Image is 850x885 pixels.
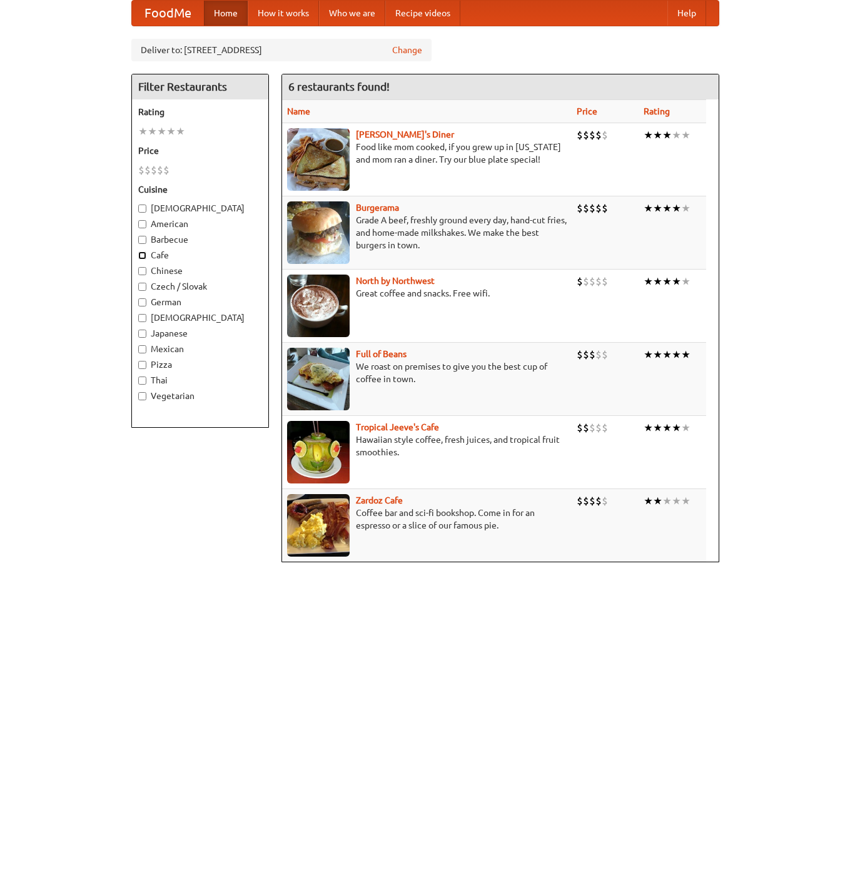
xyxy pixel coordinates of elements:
[138,202,262,215] label: [DEMOGRAPHIC_DATA]
[577,348,583,362] li: $
[138,106,262,118] h5: Rating
[287,128,350,191] img: sallys.jpg
[653,494,662,508] li: ★
[287,141,567,166] p: Food like mom cooked, if you grew up in [US_STATE] and mom ran a diner. Try our blue plate special!
[662,348,672,362] li: ★
[132,74,268,99] h4: Filter Restaurants
[681,494,691,508] li: ★
[583,421,589,435] li: $
[681,348,691,362] li: ★
[356,349,407,359] a: Full of Beans
[595,128,602,142] li: $
[287,106,310,116] a: Name
[653,275,662,288] li: ★
[287,214,567,251] p: Grade A beef, freshly ground every day, hand-cut fries, and home-made milkshakes. We make the bes...
[589,494,595,508] li: $
[595,421,602,435] li: $
[595,201,602,215] li: $
[602,348,608,362] li: $
[138,205,146,213] input: [DEMOGRAPHIC_DATA]
[672,201,681,215] li: ★
[287,201,350,264] img: burgerama.jpg
[166,124,176,138] li: ★
[602,275,608,288] li: $
[138,280,262,293] label: Czech / Slovak
[662,201,672,215] li: ★
[138,392,146,400] input: Vegetarian
[138,390,262,402] label: Vegetarian
[287,433,567,458] p: Hawaiian style coffee, fresh juices, and tropical fruit smoothies.
[577,201,583,215] li: $
[589,421,595,435] li: $
[163,163,169,177] li: $
[577,106,597,116] a: Price
[577,275,583,288] li: $
[138,311,262,324] label: [DEMOGRAPHIC_DATA]
[392,44,422,56] a: Change
[589,128,595,142] li: $
[602,128,608,142] li: $
[644,106,670,116] a: Rating
[138,298,146,306] input: German
[138,183,262,196] h5: Cuisine
[356,129,454,139] a: [PERSON_NAME]'s Diner
[672,128,681,142] li: ★
[176,124,185,138] li: ★
[138,267,146,275] input: Chinese
[132,1,204,26] a: FoodMe
[602,421,608,435] li: $
[681,275,691,288] li: ★
[287,421,350,483] img: jeeves.jpg
[288,81,390,93] ng-pluralize: 6 restaurants found!
[151,163,157,177] li: $
[385,1,460,26] a: Recipe videos
[287,275,350,337] img: north.jpg
[138,283,146,291] input: Czech / Slovak
[356,276,435,286] a: North by Northwest
[595,348,602,362] li: $
[602,494,608,508] li: $
[662,275,672,288] li: ★
[595,494,602,508] li: $
[602,201,608,215] li: $
[653,348,662,362] li: ★
[287,287,567,300] p: Great coffee and snacks. Free wifi.
[248,1,319,26] a: How it works
[138,218,262,230] label: American
[356,422,439,432] a: Tropical Jeeve's Cafe
[583,128,589,142] li: $
[157,124,166,138] li: ★
[138,361,146,369] input: Pizza
[644,421,653,435] li: ★
[356,495,403,505] b: Zardoz Cafe
[138,343,262,355] label: Mexican
[138,374,262,387] label: Thai
[138,330,146,338] input: Japanese
[138,251,146,260] input: Cafe
[138,220,146,228] input: American
[667,1,706,26] a: Help
[653,128,662,142] li: ★
[577,494,583,508] li: $
[644,201,653,215] li: ★
[356,203,399,213] b: Burgerama
[138,358,262,371] label: Pizza
[589,275,595,288] li: $
[595,275,602,288] li: $
[138,236,146,244] input: Barbecue
[138,233,262,246] label: Barbecue
[138,163,144,177] li: $
[577,128,583,142] li: $
[138,345,146,353] input: Mexican
[577,421,583,435] li: $
[138,314,146,322] input: [DEMOGRAPHIC_DATA]
[131,39,432,61] div: Deliver to: [STREET_ADDRESS]
[583,348,589,362] li: $
[653,201,662,215] li: ★
[644,275,653,288] li: ★
[287,494,350,557] img: zardoz.jpg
